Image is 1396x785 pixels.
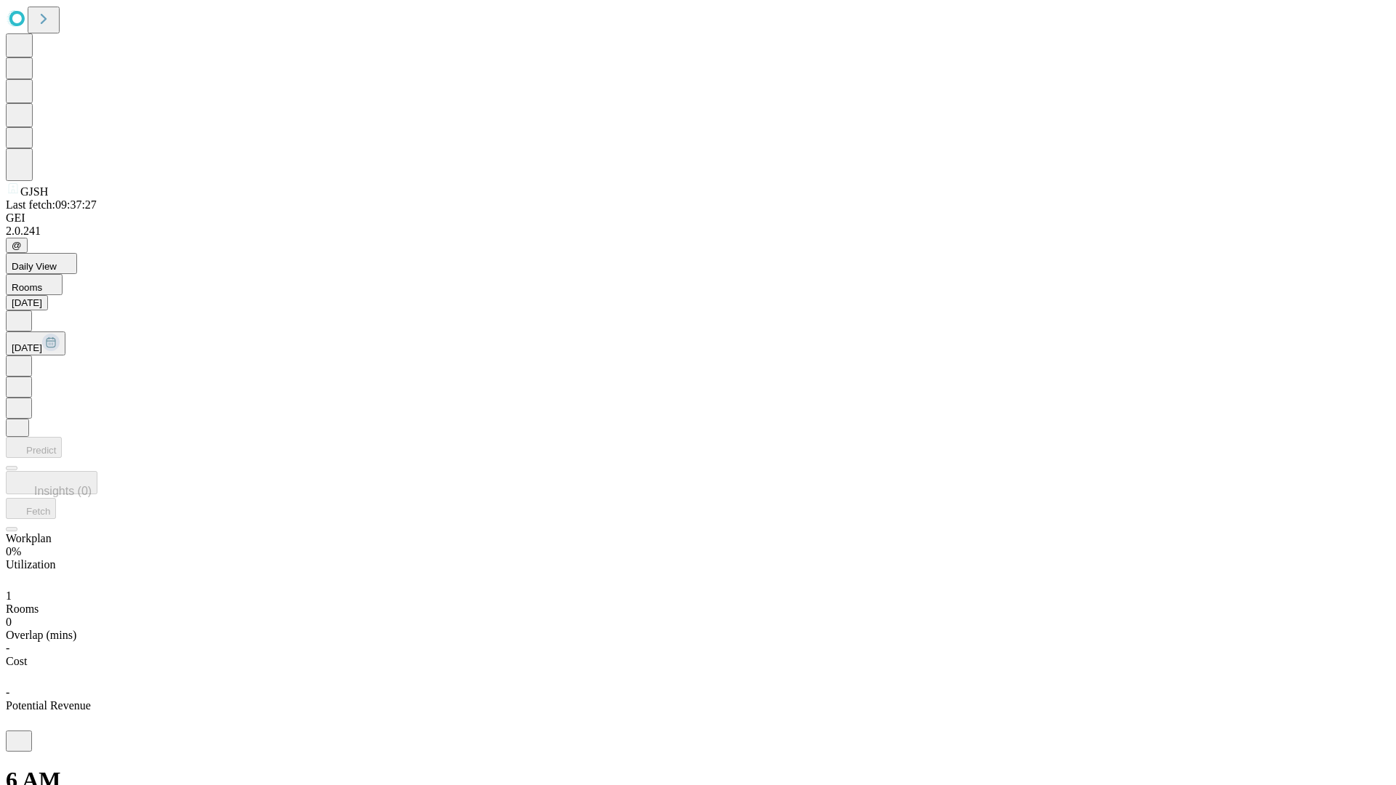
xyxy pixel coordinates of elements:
span: Overlap (mins) [6,629,76,641]
span: [DATE] [12,342,42,353]
span: 0 [6,616,12,628]
button: [DATE] [6,331,65,355]
button: Fetch [6,498,56,519]
span: - [6,686,9,699]
span: Rooms [12,282,42,293]
span: 1 [6,589,12,602]
div: 2.0.241 [6,225,1390,238]
span: Potential Revenue [6,699,91,712]
span: Cost [6,655,27,667]
span: 0% [6,545,21,557]
button: Predict [6,437,62,458]
span: Insights (0) [34,485,92,497]
button: Insights (0) [6,471,97,494]
button: [DATE] [6,295,48,310]
span: GJSH [20,185,48,198]
span: Last fetch: 09:37:27 [6,198,97,211]
span: - [6,642,9,654]
button: @ [6,238,28,253]
span: Rooms [6,603,39,615]
div: GEI [6,212,1390,225]
span: @ [12,240,22,251]
button: Rooms [6,274,63,295]
span: Utilization [6,558,55,571]
button: Daily View [6,253,77,274]
span: Workplan [6,532,52,544]
span: Daily View [12,261,57,272]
